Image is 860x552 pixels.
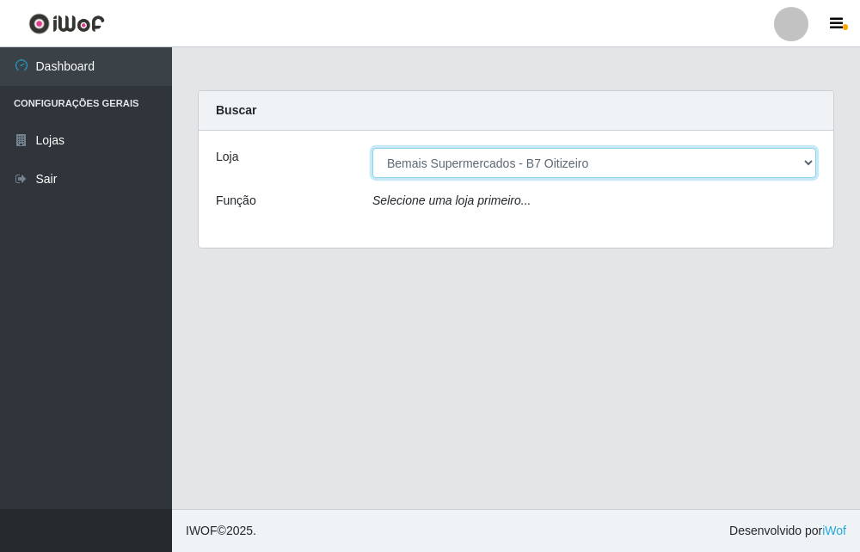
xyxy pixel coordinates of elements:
[216,192,256,210] label: Função
[216,103,256,117] strong: Buscar
[372,193,531,207] i: Selecione uma loja primeiro...
[216,148,238,166] label: Loja
[729,522,846,540] span: Desenvolvido por
[186,522,256,540] span: © 2025 .
[822,524,846,537] a: iWof
[28,13,105,34] img: CoreUI Logo
[186,524,218,537] span: IWOF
